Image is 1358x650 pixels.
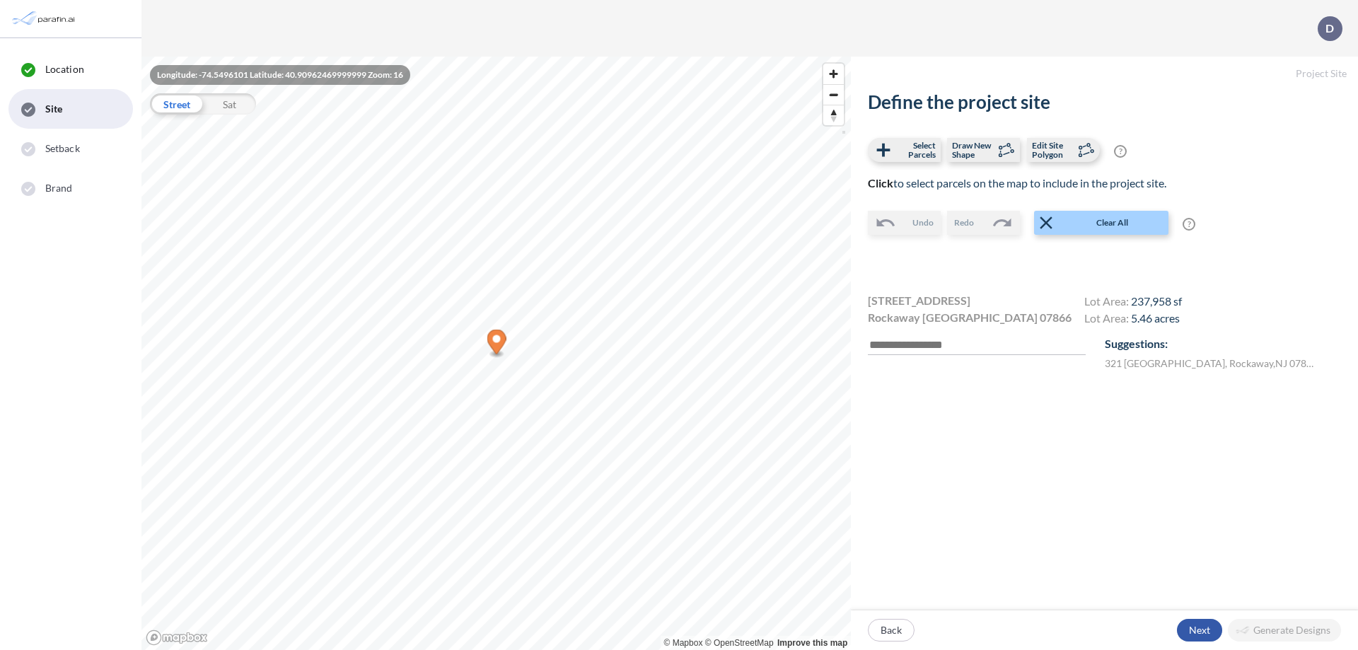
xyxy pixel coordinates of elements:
[1084,294,1182,311] h4: Lot Area:
[664,638,703,648] a: Mapbox
[868,211,941,235] button: Undo
[851,57,1358,91] h5: Project Site
[1131,294,1182,308] span: 237,958 sf
[868,309,1072,326] span: Rockaway [GEOGRAPHIC_DATA] 07866
[45,141,80,156] span: Setback
[146,629,208,646] a: Mapbox homepage
[1084,311,1182,328] h4: Lot Area:
[868,176,893,190] b: Click
[45,102,62,116] span: Site
[1034,211,1168,235] button: Clear All
[1114,145,1127,158] span: ?
[947,211,1020,235] button: Redo
[45,181,73,195] span: Brand
[1032,141,1074,159] span: Edit Site Polygon
[868,176,1166,190] span: to select parcels on the map to include in the project site.
[1177,619,1222,642] button: Next
[954,216,974,229] span: Redo
[823,64,844,84] button: Zoom in
[487,330,506,359] div: Map marker
[203,93,256,115] div: Sat
[868,91,1341,113] h2: Define the project site
[894,141,936,159] span: Select Parcels
[823,85,844,105] span: Zoom out
[912,216,934,229] span: Undo
[868,292,970,309] span: [STREET_ADDRESS]
[952,141,994,159] span: Draw New Shape
[881,623,902,637] p: Back
[1183,218,1195,231] span: ?
[150,65,410,85] div: Longitude: -74.5496101 Latitude: 40.90962469999999 Zoom: 16
[11,6,79,32] img: Parafin
[777,638,847,648] a: Improve this map
[705,638,774,648] a: OpenStreetMap
[150,93,203,115] div: Street
[1105,335,1341,352] p: Suggestions:
[823,84,844,105] button: Zoom out
[141,57,851,650] canvas: Map
[823,105,844,125] button: Reset bearing to north
[1325,22,1334,35] p: D
[1105,356,1318,371] label: 321 [GEOGRAPHIC_DATA] , Rockaway , NJ 07866 , US
[868,619,915,642] button: Back
[45,62,84,76] span: Location
[1057,216,1167,229] span: Clear All
[1131,311,1180,325] span: 5.46 acres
